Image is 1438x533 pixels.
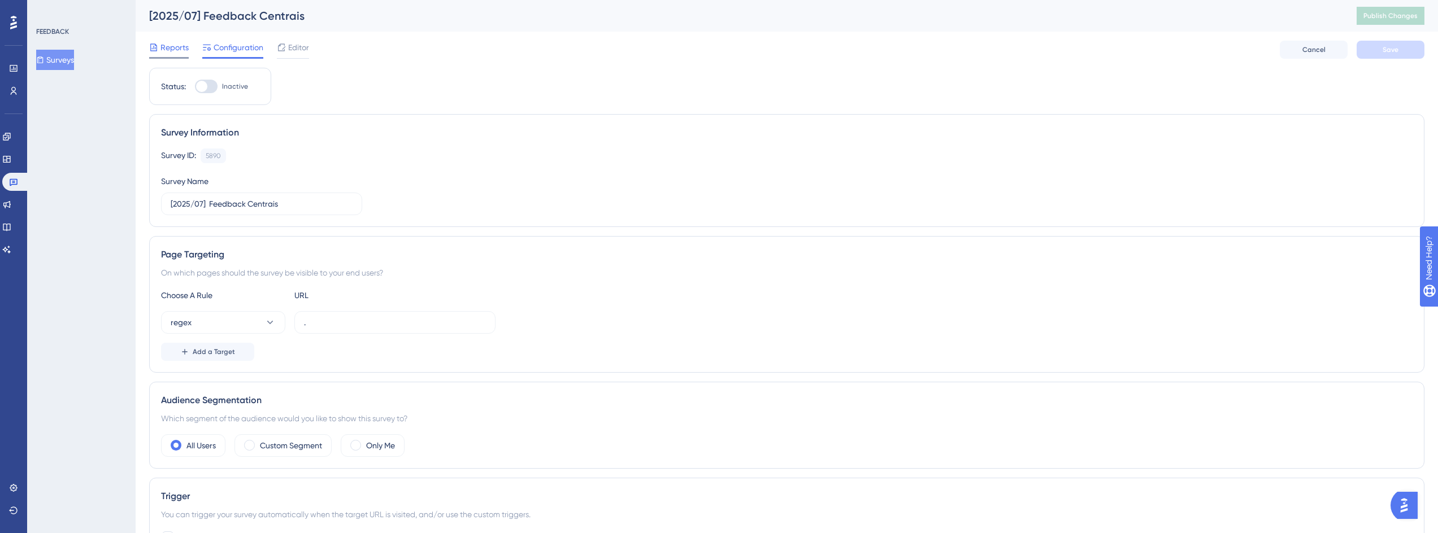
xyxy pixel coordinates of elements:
[288,41,309,54] span: Editor
[161,490,1413,503] div: Trigger
[1357,41,1424,59] button: Save
[260,439,322,452] label: Custom Segment
[294,289,419,302] div: URL
[1302,45,1326,54] span: Cancel
[186,439,216,452] label: All Users
[161,248,1413,261] div: Page Targeting
[36,27,69,36] div: FEEDBACK
[1391,488,1424,522] iframe: UserGuiding AI Assistant Launcher
[161,266,1413,279] div: On which pages should the survey be visible to your end users?
[161,289,285,302] div: Choose A Rule
[1383,45,1398,54] span: Save
[161,394,1413,407] div: Audience Segmentation
[161,148,196,163] div: Survey ID:
[193,347,235,356] span: Add a Target
[222,82,248,91] span: Inactive
[161,80,186,93] div: Status:
[304,316,486,329] input: yourwebsite.com/path
[1357,7,1424,25] button: Publish Changes
[214,41,263,54] span: Configuration
[161,126,1413,139] div: Survey Information
[160,41,189,54] span: Reports
[161,508,1413,521] div: You can trigger your survey automatically when the target URL is visited, and/or use the custom t...
[171,316,192,329] span: regex
[171,198,353,210] input: Type your Survey name
[1363,11,1418,20] span: Publish Changes
[366,439,395,452] label: Only Me
[1280,41,1348,59] button: Cancel
[161,311,285,334] button: regex
[36,50,74,70] button: Surveys
[161,174,208,188] div: Survey Name
[206,151,221,160] div: 5890
[161,412,1413,425] div: Which segment of the audience would you like to show this survey to?
[149,8,1328,24] div: [2025/07] Feedback Centrais
[27,3,71,16] span: Need Help?
[161,343,254,361] button: Add a Target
